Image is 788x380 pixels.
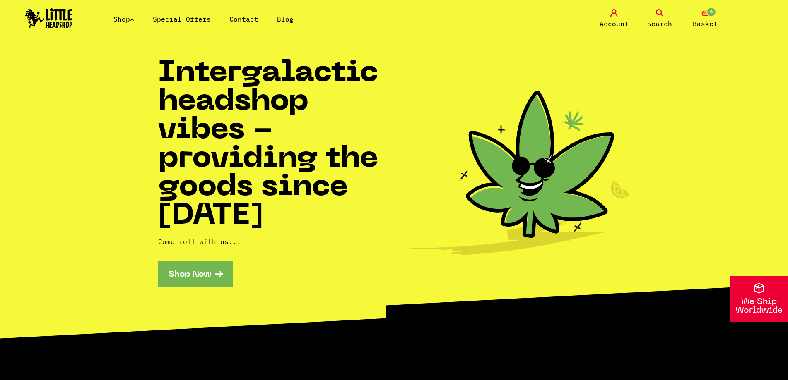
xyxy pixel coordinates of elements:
[647,19,672,29] span: Search
[158,237,394,246] p: Come roll with us...
[153,15,211,23] a: Special Offers
[600,19,629,29] span: Account
[158,261,233,287] a: Shop Now
[693,19,718,29] span: Basket
[706,7,716,17] span: 0
[158,60,394,231] h1: Intergalactic headshop vibes - providing the goods since [DATE]
[684,9,726,29] a: 0 Basket
[229,15,258,23] a: Contact
[25,8,73,28] img: Little Head Shop Logo
[639,9,680,29] a: Search
[113,15,134,23] a: Shop
[277,15,294,23] a: Blog
[730,298,788,315] p: We Ship Worldwide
